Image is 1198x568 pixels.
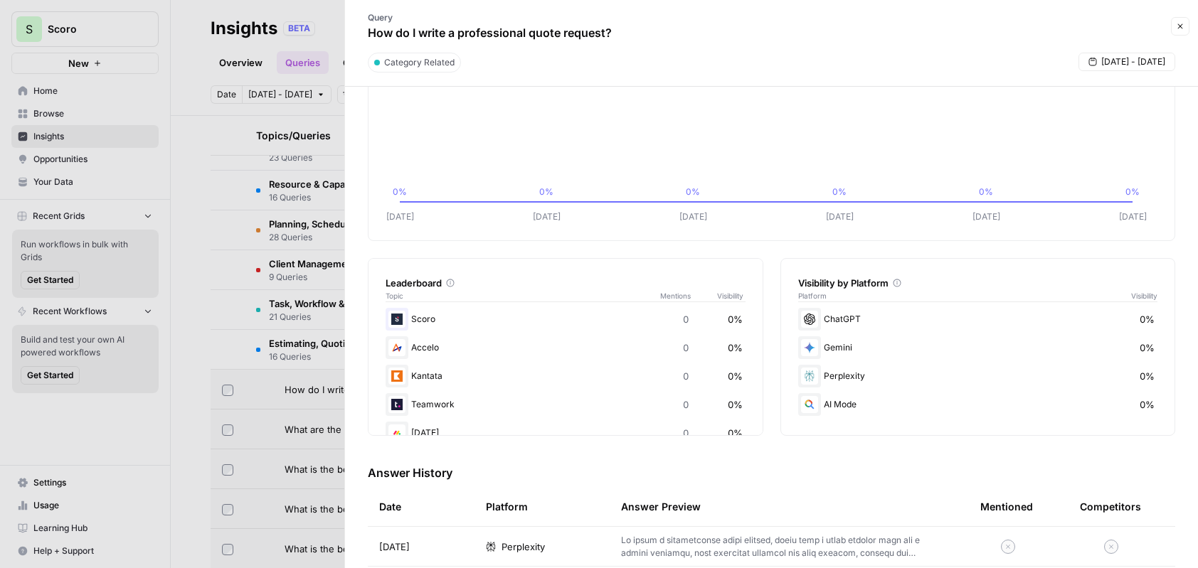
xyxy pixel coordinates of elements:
[486,487,528,526] div: Platform
[728,426,743,440] span: 0%
[621,487,958,526] div: Answer Preview
[386,290,660,301] span: Topic
[386,365,746,387] div: Kantata
[686,186,700,197] tspan: 0%
[388,339,405,356] img: hvmrilke4aba3500ukdh68mclu84
[1119,211,1147,222] tspan: [DATE]
[728,397,743,412] span: 0%
[368,11,612,24] p: Query
[683,397,689,412] span: 0
[621,534,935,559] p: Lo ipsum d sitametconse adipi elitsed, doeiu temp i utlab etdolor magn ali e admini veniamqu, nos...
[386,393,746,416] div: Teamwork
[384,56,455,69] span: Category Related
[798,393,1158,416] div: AI Mode
[386,422,746,444] div: [DATE]
[798,276,1158,290] div: Visibility by Platform
[502,540,545,554] span: Perplexity
[388,424,405,441] img: j0006o4w6wdac5z8yzb60vbgsr6k
[798,336,1158,359] div: Gemini
[379,540,410,554] span: [DATE]
[798,308,1158,331] div: ChatGPT
[1101,55,1165,68] span: [DATE] - [DATE]
[660,290,717,301] span: Mentions
[980,487,1033,526] div: Mentioned
[386,308,746,331] div: Scoro
[717,290,746,301] span: Visibility
[388,368,405,385] img: nr4f6p8s86g5mtvv0ede4bru6bi6
[683,426,689,440] span: 0
[386,211,414,222] tspan: [DATE]
[679,211,707,222] tspan: [DATE]
[1131,290,1157,301] span: Visibility
[1140,312,1155,326] span: 0%
[386,336,746,359] div: Accelo
[379,487,401,526] div: Date
[683,312,689,326] span: 0
[1140,341,1155,355] span: 0%
[728,312,743,326] span: 0%
[388,311,405,328] img: 8mpid1d5fjqkimf433hjhoelaj3a
[832,186,847,197] tspan: 0%
[972,211,1000,222] tspan: [DATE]
[798,365,1158,387] div: Perplexity
[683,369,689,383] span: 0
[393,186,407,197] tspan: 0%
[539,186,553,197] tspan: 0%
[1140,397,1155,412] span: 0%
[368,464,1175,481] h3: Answer History
[798,290,827,301] span: Platform
[386,276,746,290] div: Leaderboard
[979,186,993,197] tspan: 0%
[728,341,743,355] span: 0%
[826,211,854,222] tspan: [DATE]
[728,369,743,383] span: 0%
[533,211,561,222] tspan: [DATE]
[1140,369,1155,383] span: 0%
[368,24,612,41] p: How do I write a professional quote request?
[1125,186,1140,197] tspan: 0%
[388,396,405,413] img: mm60ydhso93vbf5802upincu908y
[683,341,689,355] span: 0
[1078,53,1175,71] button: [DATE] - [DATE]
[1080,500,1141,514] div: Competitors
